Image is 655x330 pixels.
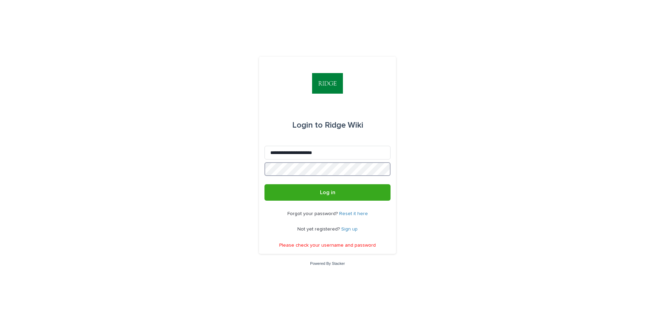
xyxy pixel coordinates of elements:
a: Sign up [341,227,358,232]
span: Log in [320,190,335,195]
p: Please check your username and password [279,243,376,248]
a: Powered By Stacker [310,261,345,266]
button: Log in [264,184,391,201]
span: Forgot your password? [287,211,339,216]
img: gjha9zmLRh2zRMO5XP9I [312,73,343,94]
a: Reset it here [339,211,368,216]
div: Ridge Wiki [292,116,363,135]
span: Not yet registered? [297,227,341,232]
span: Login to [292,121,323,129]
